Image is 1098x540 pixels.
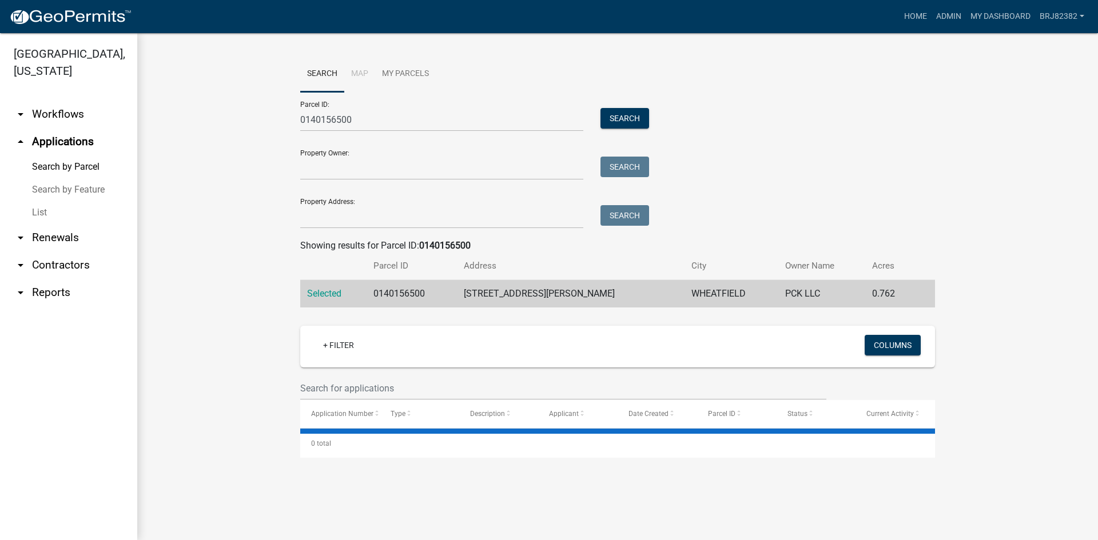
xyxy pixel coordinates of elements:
[391,410,405,418] span: Type
[865,253,916,279] th: Acres
[300,56,344,93] a: Search
[600,205,649,226] button: Search
[380,400,459,427] datatable-header-cell: Type
[14,286,27,299] i: arrow_drop_down
[459,400,539,427] datatable-header-cell: Description
[300,429,935,458] div: 0 total
[538,400,618,427] datatable-header-cell: Applicant
[778,253,865,279] th: Owner Name
[866,410,914,418] span: Current Activity
[1035,6,1089,27] a: brj82382
[457,280,685,308] td: [STREET_ADDRESS][PERSON_NAME]
[470,410,505,418] span: Description
[685,280,778,308] td: WHEATFIELD
[457,253,685,279] th: Address
[865,335,921,355] button: Columns
[14,258,27,272] i: arrow_drop_down
[367,280,457,308] td: 0140156500
[777,400,856,427] datatable-header-cell: Status
[311,410,373,418] span: Application Number
[856,400,935,427] datatable-header-cell: Current Activity
[618,400,697,427] datatable-header-cell: Date Created
[787,410,807,418] span: Status
[14,231,27,245] i: arrow_drop_down
[307,288,341,299] a: Selected
[314,335,363,355] a: + Filter
[932,6,966,27] a: Admin
[367,253,457,279] th: Parcel ID
[300,377,826,400] input: Search for applications
[549,410,579,418] span: Applicant
[300,239,935,253] div: Showing results for Parcel ID:
[778,280,865,308] td: PCK LLC
[300,400,380,427] datatable-header-cell: Application Number
[14,107,27,121] i: arrow_drop_down
[697,400,777,427] datatable-header-cell: Parcel ID
[628,410,669,418] span: Date Created
[708,410,735,418] span: Parcel ID
[900,6,932,27] a: Home
[966,6,1035,27] a: My Dashboard
[375,56,436,93] a: My Parcels
[865,280,916,308] td: 0.762
[419,240,471,251] strong: 0140156500
[14,135,27,149] i: arrow_drop_up
[685,253,778,279] th: City
[600,157,649,177] button: Search
[600,108,649,129] button: Search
